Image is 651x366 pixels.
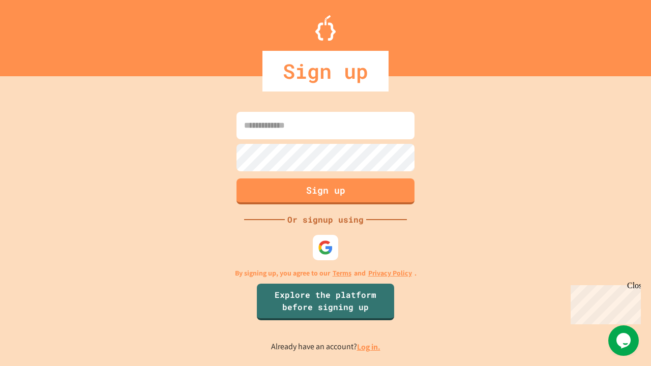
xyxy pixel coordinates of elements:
[315,15,336,41] img: Logo.svg
[271,341,380,353] p: Already have an account?
[357,342,380,352] a: Log in.
[608,325,641,356] iframe: chat widget
[368,268,412,279] a: Privacy Policy
[235,268,417,279] p: By signing up, you agree to our and .
[318,240,333,255] img: google-icon.svg
[4,4,70,65] div: Chat with us now!Close
[262,51,389,91] div: Sign up
[333,268,351,279] a: Terms
[257,284,394,320] a: Explore the platform before signing up
[567,281,641,324] iframe: chat widget
[236,178,415,204] button: Sign up
[285,213,366,226] div: Or signup using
